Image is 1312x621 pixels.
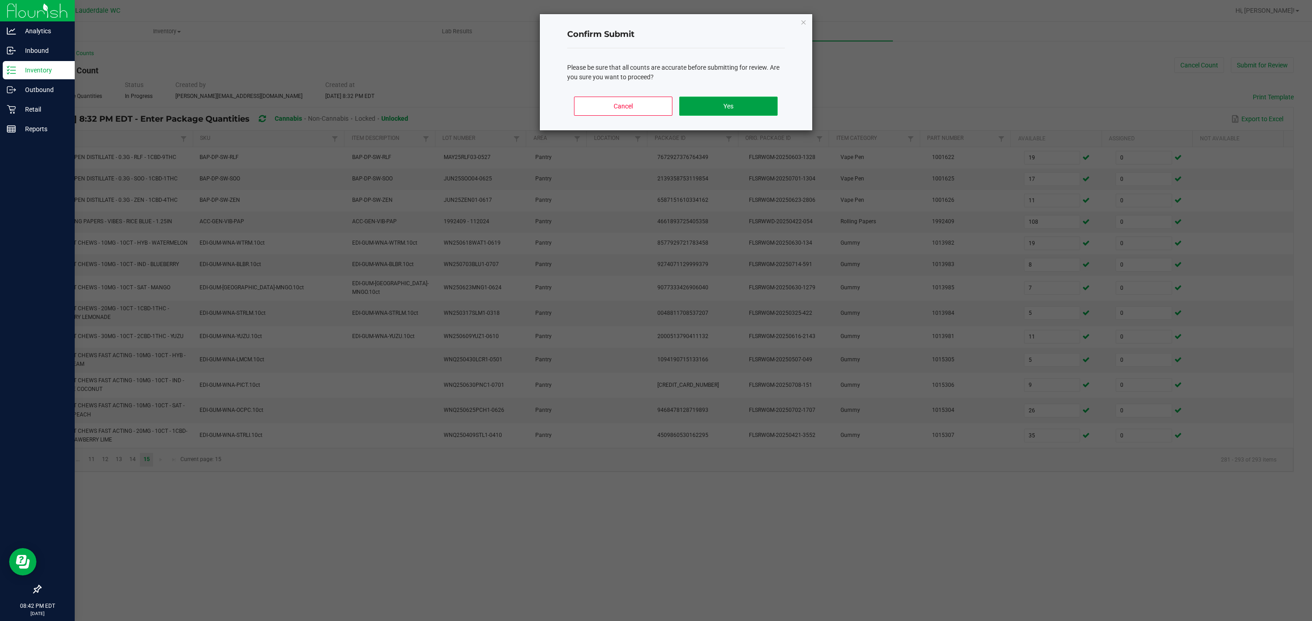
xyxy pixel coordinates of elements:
[4,610,71,617] p: [DATE]
[7,105,16,114] inline-svg: Retail
[4,602,71,610] p: 08:42 PM EDT
[7,66,16,75] inline-svg: Inventory
[16,84,71,95] p: Outbound
[9,548,36,575] iframe: Resource center
[7,124,16,133] inline-svg: Reports
[7,46,16,55] inline-svg: Inbound
[7,26,16,36] inline-svg: Analytics
[16,26,71,36] p: Analytics
[574,97,672,116] button: Cancel
[679,97,777,116] button: Yes
[7,85,16,94] inline-svg: Outbound
[16,123,71,134] p: Reports
[16,104,71,115] p: Retail
[16,65,71,76] p: Inventory
[567,63,785,82] div: Please be sure that all counts are accurate before submitting for review. Are you sure you want t...
[567,29,785,41] h4: Confirm Submit
[800,16,807,27] button: Close
[16,45,71,56] p: Inbound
